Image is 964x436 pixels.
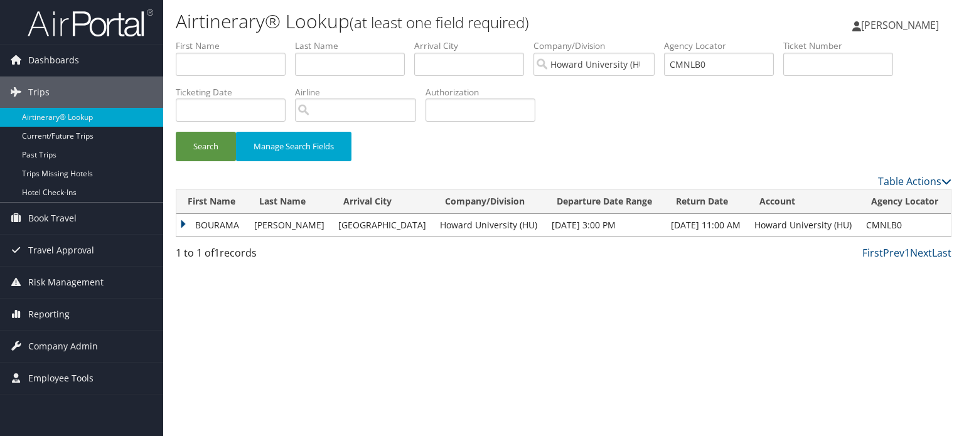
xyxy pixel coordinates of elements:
[332,214,434,237] td: [GEOGRAPHIC_DATA]
[28,299,70,330] span: Reporting
[350,12,529,33] small: (at least one field required)
[932,246,951,260] a: Last
[910,246,932,260] a: Next
[332,189,434,214] th: Arrival City: activate to sort column ascending
[176,245,356,267] div: 1 to 1 of records
[860,214,951,237] td: CMNLB0
[28,267,104,298] span: Risk Management
[878,174,951,188] a: Table Actions
[545,189,665,214] th: Departure Date Range: activate to sort column ascending
[533,40,664,52] label: Company/Division
[176,86,295,98] label: Ticketing Date
[176,40,295,52] label: First Name
[236,132,351,161] button: Manage Search Fields
[852,6,951,44] a: [PERSON_NAME]
[176,189,248,214] th: First Name: activate to sort column ascending
[665,189,748,214] th: Return Date: activate to sort column ascending
[295,86,426,98] label: Airline
[176,132,236,161] button: Search
[861,18,939,32] span: [PERSON_NAME]
[665,214,748,237] td: [DATE] 11:00 AM
[664,40,783,52] label: Agency Locator
[28,45,79,76] span: Dashboards
[28,363,94,394] span: Employee Tools
[545,214,665,237] td: [DATE] 3:00 PM
[860,189,951,214] th: Agency Locator: activate to sort column ascending
[414,40,533,52] label: Arrival City
[248,189,332,214] th: Last Name: activate to sort column ascending
[434,189,545,214] th: Company/Division
[248,214,332,237] td: [PERSON_NAME]
[748,214,860,237] td: Howard University (HU)
[295,40,414,52] label: Last Name
[862,246,883,260] a: First
[28,331,98,362] span: Company Admin
[426,86,545,98] label: Authorization
[883,246,904,260] a: Prev
[904,246,910,260] a: 1
[783,40,902,52] label: Ticket Number
[434,214,545,237] td: Howard University (HU)
[28,77,50,108] span: Trips
[214,246,220,260] span: 1
[28,235,94,266] span: Travel Approval
[748,189,860,214] th: Account: activate to sort column ascending
[176,214,248,237] td: BOURAMA
[176,8,693,35] h1: Airtinerary® Lookup
[28,203,77,234] span: Book Travel
[28,8,153,38] img: airportal-logo.png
